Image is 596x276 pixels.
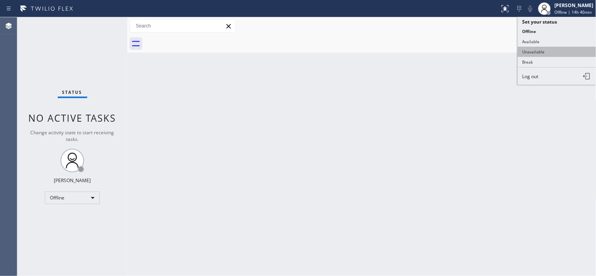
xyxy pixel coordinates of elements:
[130,20,235,32] input: Search
[54,177,91,184] div: [PERSON_NAME]
[525,3,536,14] button: Mute
[555,2,594,9] div: [PERSON_NAME]
[555,9,592,15] span: Offline | 14h 40min
[29,111,116,124] span: No active tasks
[62,90,83,95] span: Status
[45,192,100,204] div: Offline
[31,129,114,143] span: Change activity state to start receiving tasks.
